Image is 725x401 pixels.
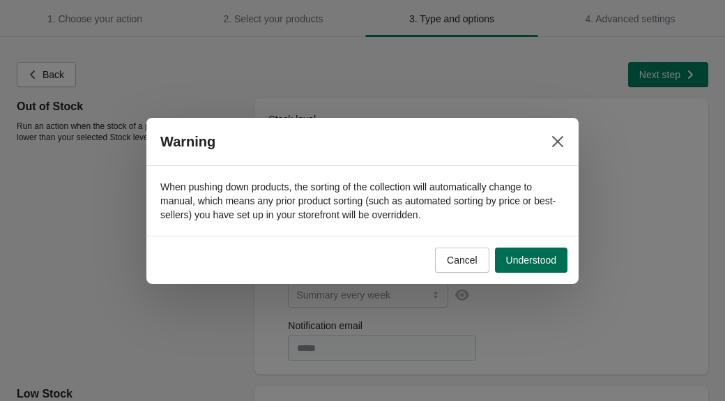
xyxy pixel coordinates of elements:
[160,133,215,150] h2: Warning
[160,180,565,222] p: When pushing down products, the sorting of the collection will automatically change to manual, wh...
[447,255,478,266] span: Cancel
[545,129,570,154] button: Close
[435,248,489,273] button: Cancel
[495,248,567,273] button: Understood
[506,255,556,266] span: Understood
